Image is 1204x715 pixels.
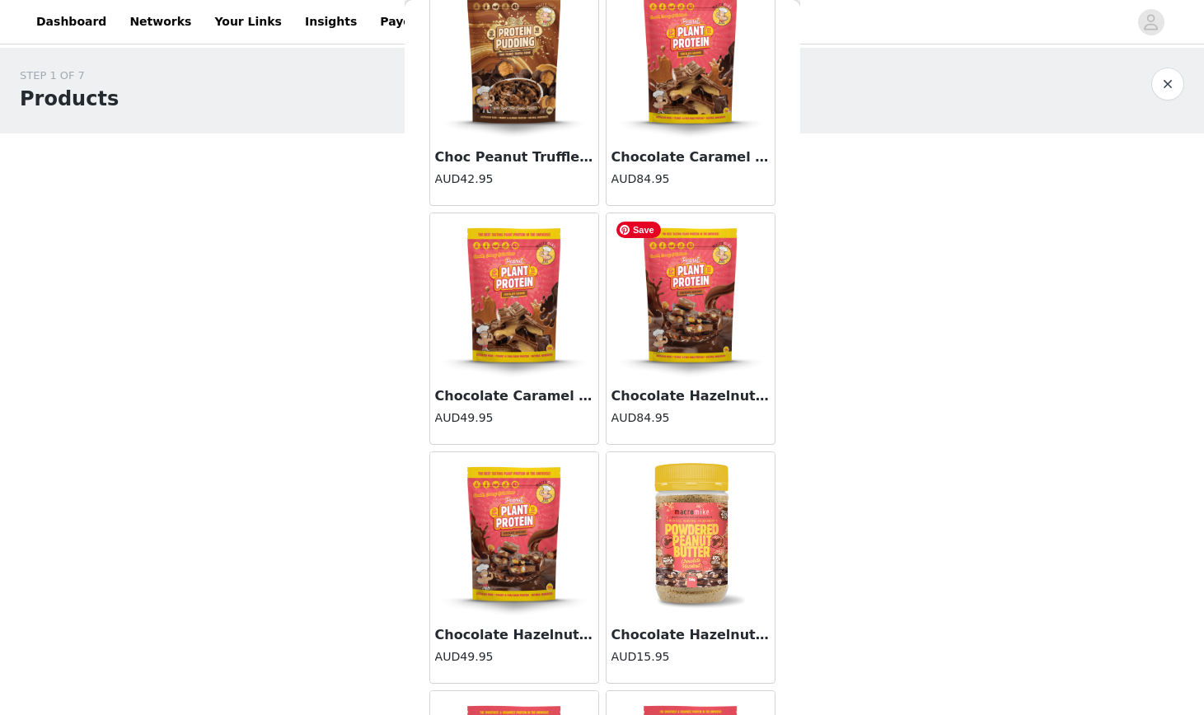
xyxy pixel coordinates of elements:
[119,3,201,40] a: Networks
[611,648,770,666] h4: AUD15.95
[1143,9,1159,35] div: avatar
[435,171,593,188] h4: AUD42.95
[432,213,597,378] img: Chocolate Caramel Peanut Butter Protein (520g Bag)
[435,147,593,167] h3: Choc Peanut Truffle Fudge Plant Protein Pudding (400g)
[608,213,773,378] img: Chocolate Hazelnut Peanut Butter Protein (1kg Bag)
[435,625,593,645] h3: Chocolate Hazelnut Peanut Butter Protein (520g Bag)
[20,84,119,114] h1: Products
[616,222,661,238] span: Save
[295,3,367,40] a: Insights
[435,648,593,666] h4: AUD49.95
[608,452,773,617] img: Chocolate Hazelnut Powdered Peanut Butter (156g Jar)
[432,452,597,617] img: Chocolate Hazelnut Peanut Butter Protein (520g Bag)
[611,386,770,406] h3: Chocolate Hazelnut Peanut Butter Protein (1kg Bag)
[611,625,770,645] h3: Chocolate Hazelnut Powdered Peanut Butter (156g Jar)
[435,386,593,406] h3: Chocolate Caramel Peanut Butter Protein (520g Bag)
[611,147,770,167] h3: Chocolate Caramel Peanut Butter Protein (1kg Bag)
[611,409,770,427] h4: AUD84.95
[435,409,593,427] h4: AUD49.95
[204,3,292,40] a: Your Links
[26,3,116,40] a: Dashboard
[611,171,770,188] h4: AUD84.95
[20,68,119,84] div: STEP 1 OF 7
[370,3,442,40] a: Payouts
